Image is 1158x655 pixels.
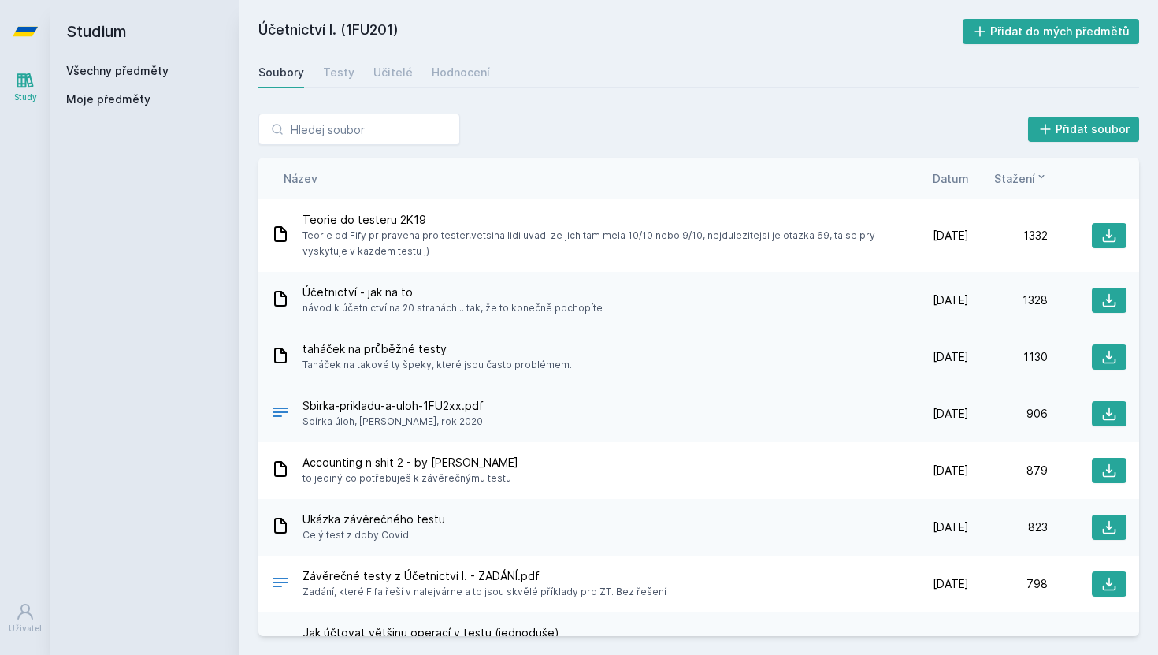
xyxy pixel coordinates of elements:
[302,455,518,471] span: Accounting n shit 2 - by [PERSON_NAME]
[14,91,37,103] div: Study
[302,625,884,641] span: Jak účtovat většinu operací v testu (jednoduše)
[969,576,1048,592] div: 798
[994,170,1048,187] button: Stažení
[933,576,969,592] span: [DATE]
[373,57,413,88] a: Učitelé
[302,527,445,543] span: Celý test z doby Covid
[933,228,969,244] span: [DATE]
[302,398,484,414] span: Sbirka-prikladu-a-uloh-1FU2xx.pdf
[969,228,1048,244] div: 1332
[258,19,963,44] h2: Účetnictví I. (1FU201)
[302,512,445,527] span: Ukázka závěrečného testu
[271,403,290,426] div: PDF
[933,349,969,365] span: [DATE]
[933,519,969,535] span: [DATE]
[933,406,969,422] span: [DATE]
[271,573,290,596] div: PDF
[66,91,150,107] span: Moje předměty
[284,170,317,187] button: Název
[933,170,969,187] button: Datum
[302,568,666,584] span: Závěrečné testy z Účetnictví I. - ZADÁNÍ.pdf
[969,406,1048,422] div: 906
[969,463,1048,478] div: 879
[302,212,884,228] span: Teorie do testeru 2K19
[258,57,304,88] a: Soubory
[1028,117,1140,142] button: Přidat soubor
[994,170,1035,187] span: Stažení
[9,623,42,635] div: Uživatel
[3,63,47,111] a: Study
[969,519,1048,535] div: 823
[302,357,572,373] span: Taháček na takové ty špeky, které jsou často problémem.
[323,65,354,80] div: Testy
[258,114,460,145] input: Hledej soubor
[432,65,490,80] div: Hodnocení
[969,349,1048,365] div: 1130
[933,463,969,478] span: [DATE]
[302,228,884,259] span: Teorie od Fify pripravena pro tester,vetsina lidi uvadi ze jich tam mela 10/10 nebo 9/10, nejdule...
[66,64,169,77] a: Všechny předměty
[963,19,1140,44] button: Přidat do mých předmětů
[323,57,354,88] a: Testy
[969,292,1048,308] div: 1328
[258,65,304,80] div: Soubory
[373,65,413,80] div: Učitelé
[302,300,603,316] span: návod k účetnictví na 20 stranách... tak, že to konečně pochopíte
[302,471,518,486] span: to jediný co potřebuješ k závěrečnýmu testu
[302,341,572,357] span: taháček na průběžné testy
[3,594,47,642] a: Uživatel
[302,414,484,430] span: Sbírka úloh, [PERSON_NAME], rok 2020
[302,584,666,600] span: Zadání, které Fifa řeší v nalejvárne a to jsou skvělé příklady pro ZT. Bez řešení
[302,285,603,300] span: Účetnictví - jak na to
[933,292,969,308] span: [DATE]
[432,57,490,88] a: Hodnocení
